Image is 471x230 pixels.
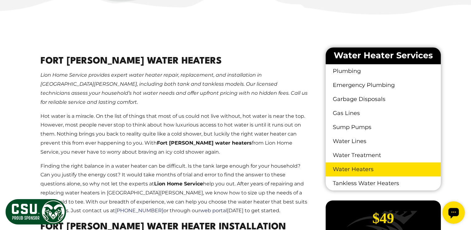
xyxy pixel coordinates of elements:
a: Sump Pumps [326,120,440,134]
li: Water Heater Services [326,47,440,64]
div: Open chat widget [2,2,25,25]
p: Finding the right balance in a water heater can be difficult. Is the tank large enough for your h... [40,162,308,216]
img: CSU Sponsor Badge [5,198,67,225]
a: Water Heaters [326,162,440,176]
a: Gas Lines [326,106,440,120]
a: Water Lines [326,134,440,148]
h1: Fort [PERSON_NAME] Water Heaters [40,55,308,69]
a: Garbage Disposals [326,92,440,106]
a: Tankless Water Heaters [326,176,440,190]
strong: Lion Home Service [154,181,203,187]
strong: Fort [PERSON_NAME] water heaters [157,140,252,146]
a: web portal [200,208,227,213]
a: Plumbing [326,64,440,78]
p: Hot water is a miracle. On the list of things that most of us could not live without, hot water i... [40,112,308,157]
span: $49 [372,210,394,226]
a: Water Treatment [326,148,440,162]
a: Emergency Plumbing [326,78,440,92]
a: [PHONE_NUMBER] [115,208,163,213]
em: Lion Home Service provides expert water heater repair, replacement, and installation in [GEOGRAPH... [40,72,308,105]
